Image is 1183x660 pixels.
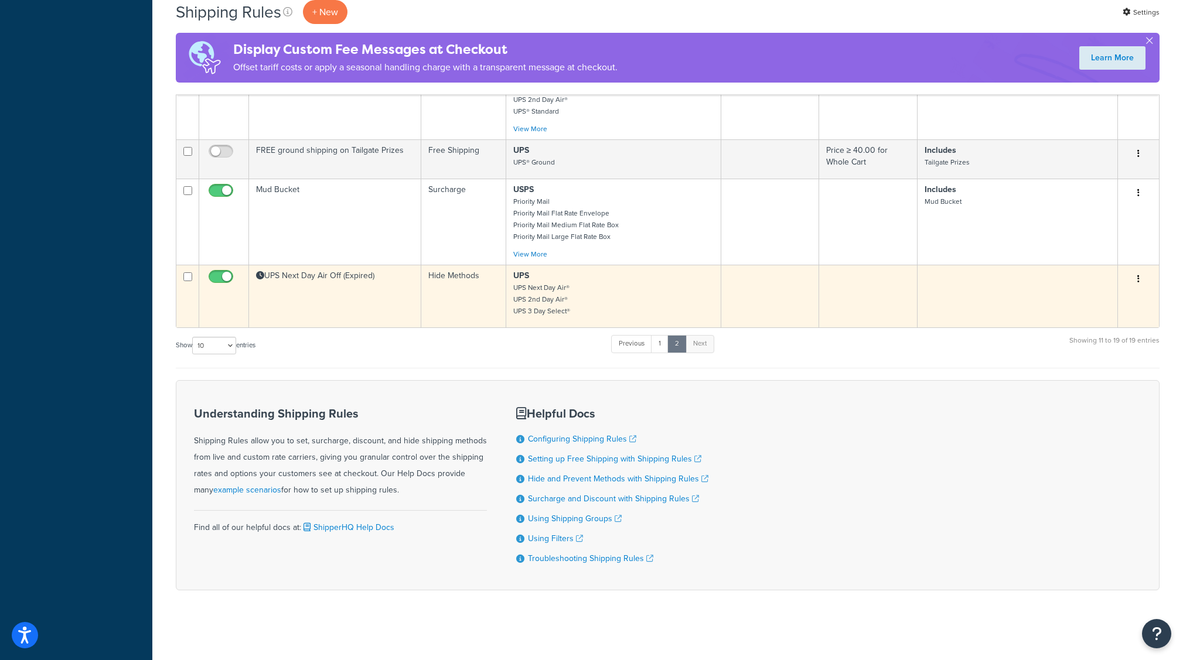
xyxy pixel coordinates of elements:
p: Offset tariff costs or apply a seasonal handling charge with a transparent message at checkout. [233,59,618,76]
td: Orange Blanket Canister Hide when Quantity is more than 4 [249,53,421,139]
td: Price ≥ 40.00 for Whole Cart [819,139,918,179]
a: Learn More [1079,46,1146,70]
td: Hide Methods [421,265,506,327]
td: Quantity ≥ 4 for Everything in Shipping Group [819,53,918,139]
small: Priority Mail Priority Mail Flat Rate Envelope Priority Mail Medium Flat Rate Box Priority Mail L... [513,196,619,242]
td: Mud Bucket [249,179,421,265]
strong: Includes [925,183,956,196]
td: UPS Next Day Air Off (Expired) [249,265,421,327]
h4: Display Custom Fee Messages at Checkout [233,40,618,59]
a: Previous [611,335,652,353]
img: duties-banner-06bc72dcb5fe05cb3f9472aba00be2ae8eb53ab6f0d8bb03d382ba314ac3c341.png [176,33,233,83]
select: Showentries [192,337,236,354]
a: Surcharge and Discount with Shipping Rules [528,493,699,505]
a: Using Shipping Groups [528,512,622,525]
strong: UPS [513,269,529,282]
a: Using Filters [528,532,583,545]
a: Troubleshooting Shipping Rules [528,552,653,565]
td: Hide Methods [421,53,506,139]
a: Configuring Shipping Rules [528,433,636,445]
h1: Shipping Rules [176,1,281,23]
td: Surcharge [421,179,506,265]
small: UPS Next Day Air® UPS 2nd Day Air® UPS 3 Day Select® [513,282,570,316]
a: Hide and Prevent Methods with Shipping Rules [528,473,708,485]
a: 2 [667,335,687,353]
h3: Helpful Docs [516,407,708,420]
button: Open Resource Center [1142,619,1171,648]
a: Next [686,335,714,353]
a: example scenarios [213,484,281,496]
small: Mud Bucket [925,196,962,207]
div: Find all of our helpful docs at: [194,510,487,536]
td: Free Shipping [421,139,506,179]
strong: Includes [925,144,956,156]
a: Settings [1123,4,1160,20]
div: Showing 11 to 19 of 19 entries [1069,334,1160,359]
label: Show entries [176,337,255,354]
a: View More [513,124,547,134]
a: View More [513,249,547,259]
a: 1 [651,335,669,353]
div: Shipping Rules allow you to set, surcharge, discount, and hide shipping methods from live and cus... [194,407,487,498]
a: Setting up Free Shipping with Shipping Rules [528,453,701,465]
small: Tailgate Prizes [925,157,970,167]
strong: USPS [513,183,534,196]
h3: Understanding Shipping Rules [194,407,487,420]
strong: UPS [513,144,529,156]
td: FREE ground shipping on Tailgate Prizes [249,139,421,179]
small: UPS® Ground [513,157,555,167]
a: ShipperHQ Help Docs [301,521,394,534]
